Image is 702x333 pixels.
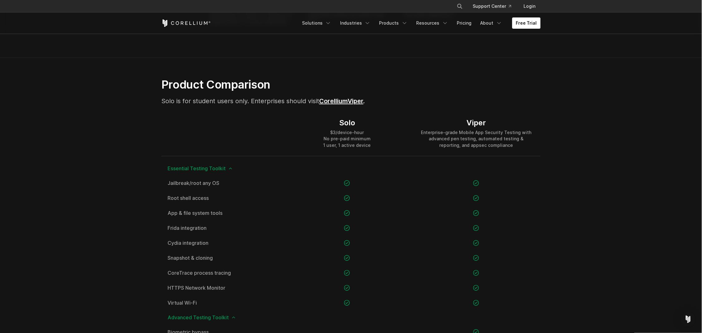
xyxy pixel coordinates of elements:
[454,1,466,12] button: Search
[348,97,363,105] a: Viper
[161,19,211,27] a: Corellium Home
[324,118,371,128] div: Solo
[519,1,541,12] a: Login
[512,17,541,29] a: Free Trial
[477,17,506,29] a: About
[453,17,475,29] a: Pricing
[168,315,534,320] span: Advanced Testing Toolkit
[168,285,276,290] a: HTTPS Network Monitor
[161,97,348,105] span: Solo is for student users only. Enterprises should visit
[418,118,534,128] div: Viper
[376,17,412,29] a: Products
[168,300,276,305] a: Virtual Wi-Fi
[319,97,348,105] a: Corellium
[418,129,534,148] div: Enterprise-grade Mobile App Security Testing with advanced pen testing, automated testing & repor...
[449,1,541,12] div: Navigation Menu
[681,312,696,327] div: Open Intercom Messenger
[298,17,335,29] a: Solutions
[161,78,270,91] span: Product Comparison
[168,195,276,200] a: Root shell access
[168,225,276,230] a: Frida integration
[168,166,534,171] span: Essential Testing Toolkit
[168,181,276,186] a: Jailbreak/root any OS
[168,270,276,275] a: CoreTrace process tracing
[468,1,516,12] a: Support Center
[298,17,541,29] div: Navigation Menu
[413,17,452,29] a: Resources
[168,240,276,245] a: Cydia integration
[348,97,365,105] span: .
[336,17,374,29] a: Industries
[168,255,276,260] a: Snapshot & cloning
[324,129,371,148] div: $3/device-hour No pre-paid minimum 1 user, 1 active device
[168,210,276,215] a: App & file system tools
